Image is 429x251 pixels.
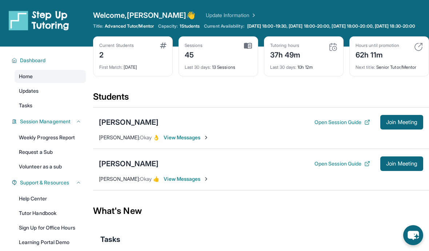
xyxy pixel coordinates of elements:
[356,48,399,60] div: 62h 11m
[386,162,417,166] span: Join Meeting
[19,102,32,109] span: Tasks
[93,23,103,29] span: Title:
[329,43,337,51] img: card
[206,12,257,19] a: Update Information
[414,43,423,51] img: card
[99,60,167,70] div: [DATE]
[15,207,86,220] a: Tutor Handbook
[203,135,209,140] img: Chevron-Right
[17,179,81,186] button: Support & Resources
[185,43,203,48] div: Sessions
[180,23,200,29] span: 1 Students
[244,43,252,49] img: card
[314,160,370,167] button: Open Session Guide
[17,118,81,125] button: Session Management
[15,146,86,159] a: Request a Sub
[20,179,69,186] span: Support & Resources
[9,10,69,31] img: logo
[203,176,209,182] img: Chevron-Right
[247,23,415,29] span: [DATE] 18:00-19:30, [DATE] 18:00-20:00, [DATE] 18:00-20:00, [DATE] 18:30-20:00
[100,234,120,244] span: Tasks
[105,23,153,29] span: Advanced Tutor/Mentor
[20,118,71,125] span: Session Management
[93,91,429,107] div: Students
[246,23,417,29] a: [DATE] 18:00-19:30, [DATE] 18:00-20:00, [DATE] 18:00-20:00, [DATE] 18:30-20:00
[356,60,423,70] div: Senior Tutor/Mentor
[17,57,81,64] button: Dashboard
[356,43,399,48] div: Hours until promotion
[19,87,39,95] span: Updates
[185,60,252,70] div: 13 Sessions
[160,43,167,48] img: card
[158,23,178,29] span: Capacity:
[270,43,301,48] div: Tutoring hours
[99,159,159,169] div: [PERSON_NAME]
[99,134,140,140] span: [PERSON_NAME] :
[356,64,375,70] span: Next title :
[15,192,86,205] a: Help Center
[380,115,423,130] button: Join Meeting
[270,60,337,70] div: 10h 12m
[249,12,257,19] img: Chevron Right
[15,160,86,173] a: Volunteer as a sub
[185,48,203,60] div: 45
[185,64,211,70] span: Last 30 days :
[164,134,209,141] span: View Messages
[15,84,86,97] a: Updates
[93,195,429,227] div: What's New
[99,43,134,48] div: Current Students
[20,57,46,64] span: Dashboard
[15,70,86,83] a: Home
[204,23,244,29] span: Current Availability:
[386,120,417,124] span: Join Meeting
[140,176,159,182] span: Okay 👍
[99,64,123,70] span: First Match :
[270,48,301,60] div: 37h 49m
[99,176,140,182] span: [PERSON_NAME] :
[140,134,159,140] span: Okay 👌
[314,119,370,126] button: Open Session Guide
[403,225,423,245] button: chat-button
[15,99,86,112] a: Tasks
[270,64,296,70] span: Last 30 days :
[380,156,423,171] button: Join Meeting
[15,221,86,234] a: Sign Up for Office Hours
[19,73,33,80] span: Home
[99,48,134,60] div: 2
[15,236,86,249] a: Learning Portal Demo
[99,117,159,127] div: [PERSON_NAME]
[15,131,86,144] a: Weekly Progress Report
[93,10,196,20] span: Welcome, [PERSON_NAME] 👋
[164,175,209,183] span: View Messages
